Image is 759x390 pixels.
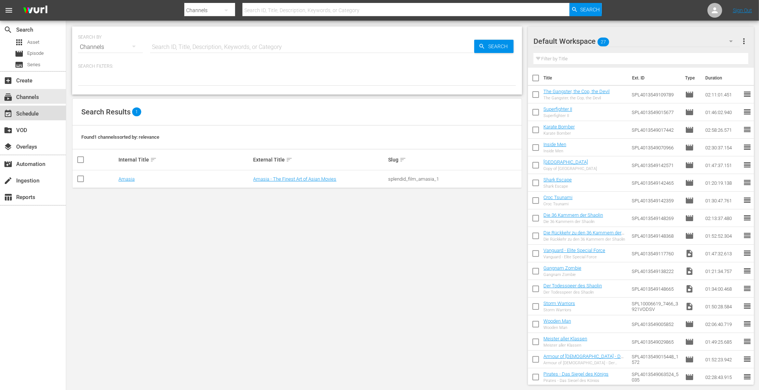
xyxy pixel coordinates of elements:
[702,315,743,333] td: 02:06:40.719
[543,336,587,341] a: Meister aller Klassen
[118,176,135,182] a: Amasia
[740,32,748,50] button: more_vert
[743,231,752,240] span: reorder
[4,109,13,118] span: Schedule
[27,39,39,46] span: Asset
[150,156,157,163] span: sort
[685,249,694,258] span: Video
[27,61,40,68] span: Series
[702,174,743,192] td: 01:20:19.138
[702,103,743,121] td: 01:46:02.940
[4,160,13,169] span: Automation
[743,319,752,328] span: reorder
[743,266,752,275] span: reorder
[400,156,406,163] span: sort
[743,160,752,169] span: reorder
[543,89,610,94] a: The Gangster, the Cop, the Devil
[4,193,13,202] span: Reports
[629,174,682,192] td: SPL4013549142465
[743,90,752,99] span: reorder
[543,68,628,88] th: Title
[629,227,682,245] td: SPL4013549148368
[570,3,602,16] button: Search
[743,213,752,222] span: reorder
[485,40,514,53] span: Search
[543,202,572,206] div: Croc Tsunami
[685,90,694,99] span: Episode
[685,337,694,346] span: Episode
[702,245,743,262] td: 01:47:32.613
[743,143,752,152] span: reorder
[629,139,682,156] td: SPL4013549070966
[543,248,605,253] a: Vanguard - Elite Special Force
[685,178,694,187] span: Episode
[685,320,694,329] span: Episode
[629,315,682,333] td: SPL4013549005852
[685,302,694,311] span: Video
[78,37,143,57] div: Channels
[685,267,694,276] span: Video
[543,166,597,171] div: Copy of [GEOGRAPHIC_DATA]
[702,333,743,351] td: 01:49:25.685
[78,63,516,70] p: Search Filters:
[543,212,603,218] a: Die 36 Kammern der Shaolin
[15,60,24,69] span: Series
[685,143,694,152] span: Episode
[543,318,571,324] a: Wooden Man
[629,103,682,121] td: SPL4013549015677
[474,40,514,53] button: Search
[543,195,572,200] a: Croc Tsunami
[543,149,566,153] div: Inside Men
[629,156,682,174] td: SPL4013549142571
[132,107,141,116] span: 1
[743,284,752,293] span: reorder
[15,38,24,47] span: Asset
[743,107,752,116] span: reorder
[543,361,625,365] div: Armour of [DEMOGRAPHIC_DATA] - Der rechte Arm der [DEMOGRAPHIC_DATA]
[701,68,745,88] th: Duration
[733,7,752,13] a: Sign Out
[543,265,581,271] a: Gangnam Zombie
[629,298,682,315] td: SPL10006619_7466_3921VODSV
[253,155,386,164] div: External Title
[543,142,566,147] a: Inside Men
[388,176,521,182] div: splendid_film_amasia_1
[629,245,682,262] td: SPL4013549117760
[118,155,251,164] div: Internal Title
[702,280,743,298] td: 01:34:00.468
[629,262,682,280] td: SPL4013549138222
[81,134,159,140] span: Found 1 channels sorted by: relevance
[685,355,694,364] span: Episode
[702,227,743,245] td: 01:52:52.304
[543,308,575,312] div: Storm Warriors
[685,214,694,223] span: Episode
[543,378,609,383] div: Pirates - Das Siegel des Königs
[629,86,682,103] td: SPL4013549109789
[629,333,682,351] td: SPL4013549029865
[4,93,13,102] span: Channels
[685,108,694,117] span: Episode
[543,255,605,259] div: Vanguard - Elite Special Force
[543,131,575,136] div: Karate Bomber
[543,124,575,130] a: Karate Bomber
[685,125,694,134] span: Episode
[597,34,609,50] span: 27
[543,272,581,277] div: Gangnam Zombie
[543,96,610,100] div: The Gangster, the Cop, the Devil
[702,262,743,280] td: 01:21:34.757
[543,159,588,165] a: [GEOGRAPHIC_DATA]
[702,351,743,368] td: 01:52:23.942
[4,76,13,85] span: Create
[629,368,682,386] td: SPL4013549063524_5035
[4,126,13,135] span: VOD
[702,139,743,156] td: 02:30:37.154
[681,68,701,88] th: Type
[743,196,752,205] span: reorder
[702,121,743,139] td: 02:58:26.571
[543,283,602,288] a: Der Todesspeer des Shaolin
[702,209,743,227] td: 02:13:37.480
[81,107,131,116] span: Search Results
[543,219,603,224] div: Die 36 Kammern der Shaolin
[543,325,571,330] div: Wooden Man
[743,178,752,187] span: reorder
